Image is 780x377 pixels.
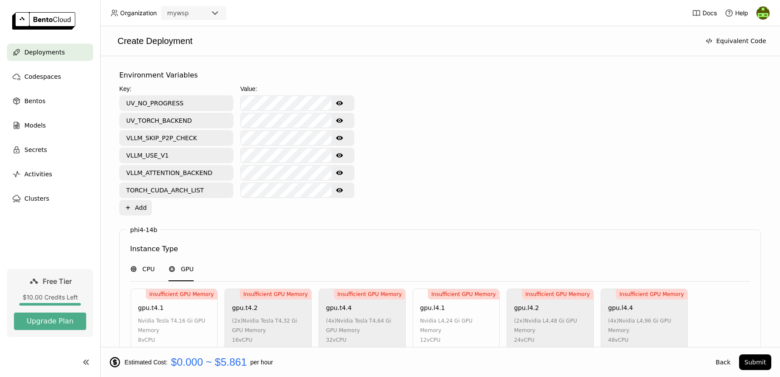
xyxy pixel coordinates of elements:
[7,269,93,337] a: Free Tier$10.00 Credits LeftUpgrade Plan
[120,166,232,180] input: Key
[120,148,232,162] input: Key
[7,165,93,183] a: Activities
[131,289,218,377] div: Insufficient GPU Memorygpu.t4.1nvidia tesla t4,16 Gi GPU Memory8vCPU16Gi Memory$ 0.6708/hr
[7,190,93,207] a: Clusters
[319,289,406,377] div: Insufficient GPU MemoryUpgrade Plangpu.t4.4(4x)nvidia tesla t4,64 Gi GPU Memory32vCPU64Gi Memory$...
[7,141,93,158] a: Secrets
[326,335,401,345] div: 32 vCPU
[420,345,495,354] div: 24Gi Memory
[332,96,347,110] button: Show password text
[138,335,213,345] div: 8 vCPU
[608,335,683,345] div: 48 vCPU
[524,318,549,324] span: nvidia l4
[109,356,707,368] div: Estimated Cost: per hour
[138,303,164,313] div: gpu.t4.1
[225,289,312,377] div: Insufficient GPU MemoryUpgrade Plangpu.t4.2(2x)nvidia tesla t4,32 Gi GPU Memory16vCPU32Gi Memory$...
[514,345,589,354] div: 48Gi Memory
[326,303,352,313] div: gpu.t4.4
[240,289,311,300] div: Insufficient GPU Memory
[420,335,495,345] div: 12 vCPU
[336,100,343,107] svg: Show password text
[242,318,282,324] span: nvidia tesla t4
[514,316,589,335] div: (2x) , 48 Gi GPU Memory
[692,9,717,17] a: Docs
[109,35,697,47] div: Create Deployment
[608,345,683,354] div: 96Gi Memory
[120,183,232,197] input: Key
[124,204,131,211] svg: Plus
[7,117,93,134] a: Models
[24,120,46,131] span: Models
[420,318,444,324] span: nvidia l4
[43,277,72,286] span: Free Tier
[326,316,401,335] div: (4x) , 64 Gi GPU Memory
[24,96,45,106] span: Bentos
[336,117,343,124] svg: Show password text
[619,318,643,324] span: nvidia l4
[700,33,771,49] button: Equivalent Code
[120,114,232,128] input: Key
[120,96,232,110] input: Key
[12,12,75,30] img: logo
[14,293,86,301] div: $10.00 Credits Left
[420,316,495,335] div: , 24 Gi GPU Memory
[428,289,499,300] div: Insufficient GPU Memory
[120,9,157,17] span: Organization
[14,313,86,330] button: Upgrade Plan
[181,265,194,273] span: GPU
[130,244,178,254] div: Instance Type
[336,318,376,324] span: nvidia tesla t4
[24,47,65,57] span: Deployments
[24,145,47,155] span: Secrets
[710,354,736,370] button: Back
[120,131,232,145] input: Key
[336,152,343,159] svg: Show password text
[24,193,49,204] span: Clusters
[756,7,770,20] img: Bindu Mohan
[119,84,233,94] div: Key:
[413,289,500,377] div: Insufficient GPU Memorygpu.l4.1nvidia l4,24 Gi GPU Memory12vCPU24Gi Memory$ 1.133/hr
[703,9,717,17] span: Docs
[24,169,52,179] span: Activities
[616,289,687,300] div: Insufficient GPU Memory
[7,68,93,85] a: Codespaces
[146,289,217,300] div: Insufficient GPU Memory
[167,9,189,17] div: mywsp
[332,114,347,128] button: Show password text
[232,316,307,335] div: (2x) , 32 Gi GPU Memory
[601,289,688,377] div: Insufficient GPU MemoryUpgrade Plangpu.l4.4(4x)nvidia l4,96 Gi GPU Memory48vCPU96Gi Memory$ 4.612...
[336,135,343,141] svg: Show password text
[336,169,343,176] svg: Show password text
[7,92,93,110] a: Bentos
[119,200,152,215] button: Add
[130,226,157,233] label: phi4-14b
[735,9,748,17] span: Help
[332,148,347,162] button: Show password text
[24,71,61,82] span: Codespaces
[240,84,354,94] div: Value:
[514,335,589,345] div: 24 vCPU
[326,345,401,354] div: 64Gi Memory
[138,345,213,354] div: 16Gi Memory
[7,44,93,61] a: Deployments
[608,303,633,313] div: gpu.l4.4
[190,9,191,18] input: Selected mywsp.
[739,354,771,370] button: Submit
[332,166,347,180] button: Show password text
[232,303,258,313] div: gpu.t4.2
[332,131,347,145] button: Show password text
[142,265,155,273] span: CPU
[232,345,307,354] div: 32Gi Memory
[171,356,247,368] span: $0.000 ~ $5.861
[119,70,198,81] div: Environment Variables
[232,335,307,345] div: 16 vCPU
[138,318,177,324] span: nvidia tesla t4
[514,303,539,313] div: gpu.l4.2
[608,316,683,335] div: (4x) , 96 Gi GPU Memory
[334,289,405,300] div: Insufficient GPU Memory
[336,187,343,194] svg: Show password text
[522,289,593,300] div: Insufficient GPU Memory
[420,303,445,313] div: gpu.l4.1
[332,183,347,197] button: Show password text
[725,9,748,17] div: Help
